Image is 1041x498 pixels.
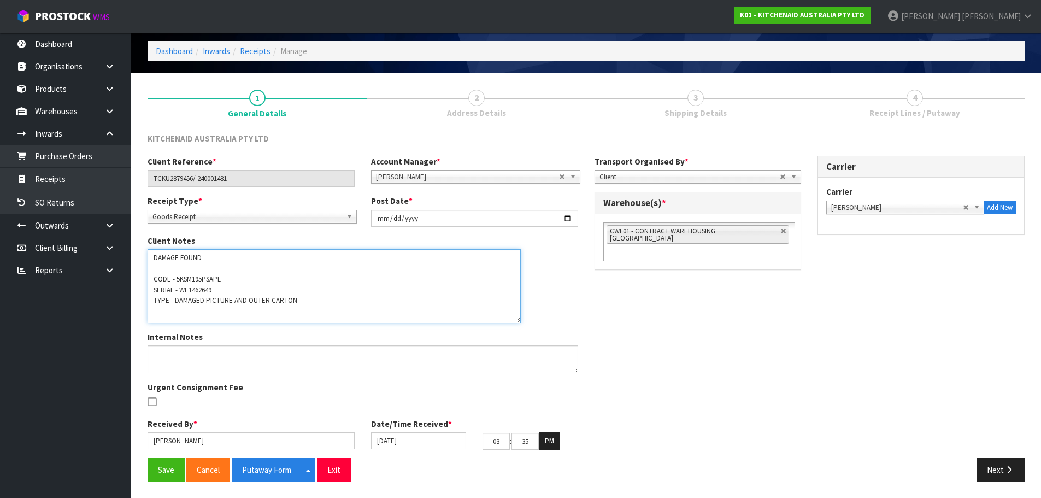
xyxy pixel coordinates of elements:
span: 4 [907,90,923,106]
a: Receipts [240,46,270,56]
span: Client [599,171,780,184]
span: Shipping Details [664,107,727,119]
span: [PERSON_NAME] [831,201,963,214]
label: Carrier [826,186,852,197]
label: Received By [148,418,197,430]
h3: Warehouse(s) [603,198,793,208]
span: General Details [148,125,1025,490]
button: Next [977,458,1025,482]
span: CWL01 - CONTRACT WAREHOUSING [GEOGRAPHIC_DATA] [610,226,715,243]
label: Internal Notes [148,331,203,343]
td: : [510,432,511,450]
span: 1 [249,90,266,106]
span: [PERSON_NAME] [962,11,1021,21]
small: WMS [93,12,110,22]
span: 3 [687,90,704,106]
span: [PERSON_NAME] [901,11,960,21]
button: PM [539,432,560,450]
h3: Carrier [826,162,1016,172]
button: Cancel [186,458,230,482]
a: Dashboard [156,46,193,56]
span: KITCHENAID AUSTRALIA PTY LTD [148,133,269,144]
span: Address Details [447,107,506,119]
label: Urgent Consignment Fee [148,382,243,393]
a: Inwards [203,46,230,56]
label: Receipt Type [148,195,202,207]
a: K01 - KITCHENAID AUSTRALIA PTY LTD [734,7,871,24]
span: Goods Receipt [152,210,342,224]
label: Post Date [371,195,413,207]
label: Account Manager [371,156,440,167]
span: General Details [228,108,286,119]
label: Client Notes [148,235,195,247]
span: Receipt Lines / Putaway [869,107,960,119]
button: Exit [317,458,351,482]
span: [PERSON_NAME] [376,171,559,184]
img: cube-alt.png [16,9,30,23]
span: ProStock [35,9,91,24]
span: 2 [468,90,485,106]
input: Client Reference [148,170,355,187]
input: HH [483,433,510,450]
button: Add New [984,201,1016,215]
span: Manage [280,46,307,56]
button: Save [148,458,185,482]
button: Putaway Form [232,458,302,482]
strong: K01 - KITCHENAID AUSTRALIA PTY LTD [740,10,864,20]
label: Transport Organised By [595,156,689,167]
input: MM [511,433,539,450]
label: Date/Time Received [371,418,452,430]
label: Client Reference [148,156,216,167]
input: Date/Time received [371,432,466,449]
